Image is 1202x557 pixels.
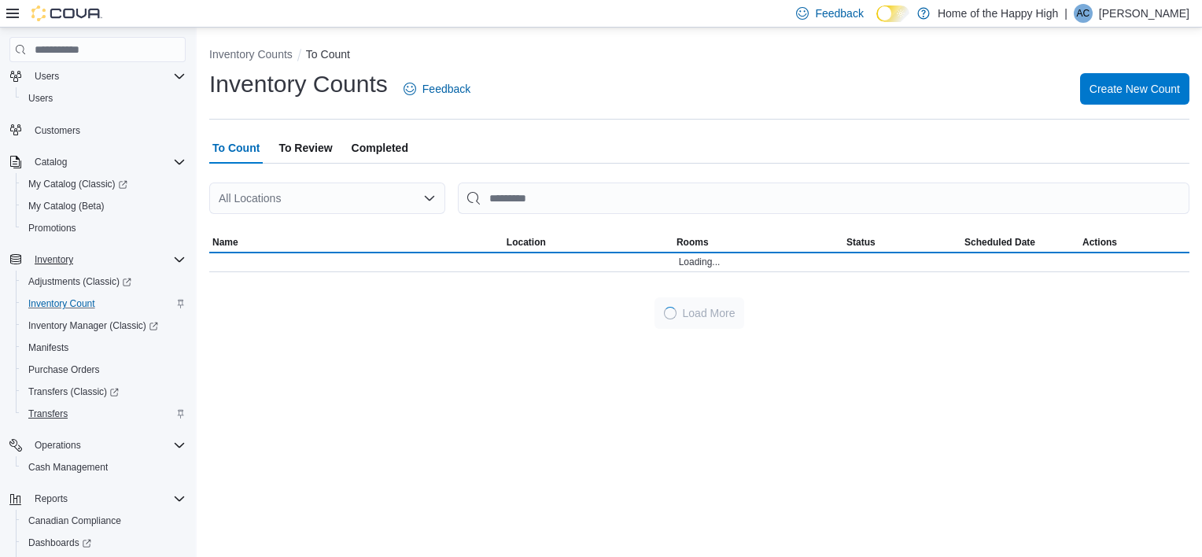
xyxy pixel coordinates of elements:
[28,297,95,310] span: Inventory Count
[22,338,75,357] a: Manifests
[22,219,83,238] a: Promotions
[212,132,260,164] span: To Count
[423,192,436,205] button: Open list of options
[22,458,186,477] span: Cash Management
[938,4,1058,23] p: Home of the Happy High
[28,385,119,398] span: Transfers (Classic)
[16,403,192,425] button: Transfers
[16,271,192,293] a: Adjustments (Classic)
[22,511,186,530] span: Canadian Compliance
[654,297,745,329] button: LoadingLoad More
[16,381,192,403] a: Transfers (Classic)
[683,305,736,321] span: Load More
[3,434,192,456] button: Operations
[209,48,293,61] button: Inventory Counts
[35,156,67,168] span: Catalog
[16,315,192,337] a: Inventory Manager (Classic)
[306,48,350,61] button: To Count
[16,510,192,532] button: Canadian Compliance
[458,183,1189,214] input: This is a search bar. After typing your query, hit enter to filter the results lower in the page.
[1099,4,1189,23] p: [PERSON_NAME]
[22,360,106,379] a: Purchase Orders
[35,70,59,83] span: Users
[28,436,87,455] button: Operations
[22,533,186,552] span: Dashboards
[16,337,192,359] button: Manifests
[22,197,186,216] span: My Catalog (Beta)
[28,461,108,474] span: Cash Management
[876,6,909,22] input: Dark Mode
[3,65,192,87] button: Users
[16,87,192,109] button: Users
[212,236,238,249] span: Name
[815,6,863,21] span: Feedback
[16,532,192,554] a: Dashboards
[22,89,186,108] span: Users
[964,236,1035,249] span: Scheduled Date
[22,175,134,194] a: My Catalog (Classic)
[22,316,186,335] span: Inventory Manager (Classic)
[28,275,131,288] span: Adjustments (Classic)
[28,319,158,332] span: Inventory Manager (Classic)
[31,6,102,21] img: Cova
[22,175,186,194] span: My Catalog (Classic)
[22,338,186,357] span: Manifests
[961,233,1079,252] button: Scheduled Date
[209,68,388,100] h1: Inventory Counts
[28,153,73,172] button: Catalog
[28,153,186,172] span: Catalog
[843,233,961,252] button: Status
[28,515,121,527] span: Canadian Compliance
[28,222,76,234] span: Promotions
[28,341,68,354] span: Manifests
[28,408,68,420] span: Transfers
[22,219,186,238] span: Promotions
[22,511,127,530] a: Canadian Compliance
[28,537,91,549] span: Dashboards
[22,89,59,108] a: Users
[28,120,186,140] span: Customers
[679,256,721,268] span: Loading...
[397,73,477,105] a: Feedback
[22,272,138,291] a: Adjustments (Classic)
[1090,81,1180,97] span: Create New Count
[662,306,677,321] span: Loading
[28,436,186,455] span: Operations
[35,253,73,266] span: Inventory
[22,360,186,379] span: Purchase Orders
[28,363,100,376] span: Purchase Orders
[16,359,192,381] button: Purchase Orders
[22,294,186,313] span: Inventory Count
[28,250,186,269] span: Inventory
[28,178,127,190] span: My Catalog (Classic)
[3,119,192,142] button: Customers
[22,316,164,335] a: Inventory Manager (Classic)
[209,46,1189,65] nav: An example of EuiBreadcrumbs
[677,236,709,249] span: Rooms
[422,81,470,97] span: Feedback
[22,404,186,423] span: Transfers
[22,382,186,401] span: Transfers (Classic)
[22,533,98,552] a: Dashboards
[16,293,192,315] button: Inventory Count
[16,195,192,217] button: My Catalog (Beta)
[28,250,79,269] button: Inventory
[3,488,192,510] button: Reports
[278,132,332,164] span: To Review
[35,492,68,505] span: Reports
[35,439,81,452] span: Operations
[507,236,546,249] span: Location
[1080,73,1189,105] button: Create New Count
[22,197,111,216] a: My Catalog (Beta)
[16,173,192,195] a: My Catalog (Classic)
[503,233,673,252] button: Location
[28,92,53,105] span: Users
[1077,4,1090,23] span: AC
[846,236,876,249] span: Status
[28,67,65,86] button: Users
[16,217,192,239] button: Promotions
[22,404,74,423] a: Transfers
[22,272,186,291] span: Adjustments (Classic)
[1082,236,1117,249] span: Actions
